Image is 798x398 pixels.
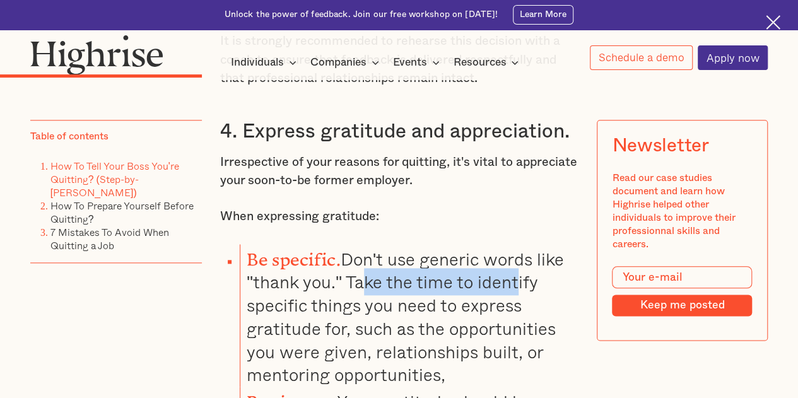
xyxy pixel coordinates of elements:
[225,9,498,21] div: Unlock the power of feedback. Join our free workshop on [DATE]!
[220,153,578,190] p: Irrespective of your reasons for quitting, it's vital to appreciate your soon-to-be former employer.
[766,15,780,30] img: Cross icon
[698,45,768,70] a: Apply now
[220,208,578,226] p: When expressing gratitude:
[231,55,284,70] div: Individuals
[612,266,752,289] input: Your e-mail
[393,55,427,70] div: Events
[30,130,109,143] div: Table of contents
[612,135,708,156] div: Newsletter
[220,119,578,144] h3: 4. Express gratitude and appreciation.
[247,250,341,260] strong: Be specific.
[310,55,383,70] div: Companies
[513,5,574,25] a: Learn More
[50,198,194,226] a: How To Prepare Yourself Before Quitting?
[240,244,578,387] li: Don't use generic words like "thank you." Take the time to identify specific things you need to e...
[612,295,752,315] input: Keep me posted
[393,55,443,70] div: Events
[612,266,752,316] form: Modal Form
[453,55,522,70] div: Resources
[231,55,300,70] div: Individuals
[590,45,693,70] a: Schedule a demo
[310,55,367,70] div: Companies
[50,225,169,253] a: 7 Mistakes To Avoid When Quitting a Job
[612,172,752,251] div: Read our case studies document and learn how Highrise helped other individuals to improve their p...
[30,35,163,75] img: Highrise logo
[453,55,506,70] div: Resources
[50,158,179,200] a: How To Tell Your Boss You're Quitting? (Step-by-[PERSON_NAME])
